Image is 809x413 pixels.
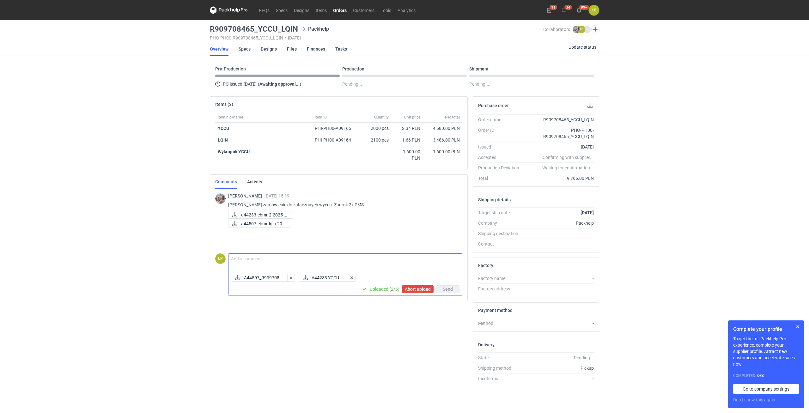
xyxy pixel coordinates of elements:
[402,285,434,293] button: Abort upload
[445,115,460,120] span: Net total
[574,5,584,15] button: 99+
[307,42,325,56] a: Finances
[524,375,594,382] div: -
[478,241,524,247] div: Contact
[559,5,569,15] button: 34
[478,175,524,181] div: Total
[350,6,378,14] a: Customers
[733,397,775,403] button: Don’t show this again
[524,365,594,371] div: Pickup
[478,275,524,282] div: Factory name
[215,253,226,264] figcaption: ŁP
[589,5,599,15] button: ŁP
[218,115,243,120] span: Item nickname
[312,274,344,281] span: A44233 YCCU 3...
[360,123,391,134] div: 2000 pcs
[524,275,594,282] div: -
[569,45,596,49] span: Update status
[581,210,594,215] strong: [DATE]
[330,6,350,14] a: Orders
[265,193,289,198] span: [DATE] 15:19
[478,365,524,371] div: Shipping method
[478,103,509,108] h2: Purchase order
[300,82,301,87] span: )
[394,125,420,131] div: 2.34 PLN
[241,211,288,218] span: a44233-cbmr-2-2025-1...
[215,253,226,264] div: Łukasz Postawa
[218,126,229,131] a: YCCU
[469,80,594,88] div: Pending...
[544,5,554,15] button: 11
[313,6,330,14] a: Items
[478,210,524,216] div: Target ship date
[425,137,460,143] div: 3 486.00 PLN
[210,42,228,56] a: Overview
[478,355,524,361] div: State
[524,127,594,140] div: PHO-PH00-R909708465_YCCU_LQIN
[291,6,313,14] a: Designs
[733,372,799,379] div: Completed:
[478,263,493,268] h2: Factory
[315,125,357,131] div: PHI-PH00-A09165
[210,35,543,40] div: PHO-PH00-R909708465_YCCU_LQIN [DATE]
[478,286,524,292] div: Factory address
[566,42,599,52] button: Update status
[394,149,420,161] div: 1 600.00 PLN
[478,154,524,161] div: Accepted
[591,25,599,33] button: Edit collaborators
[394,6,419,14] a: Analytics
[524,220,594,226] div: Packhelp
[583,26,591,33] figcaption: IK
[378,6,394,14] a: Tools
[258,82,259,87] span: (
[524,241,594,247] div: -
[273,6,291,14] a: Specs
[299,274,349,282] button: A44233 YCCU 3...
[478,127,524,140] div: Order ID
[244,274,283,281] span: A44507_R9097084...
[405,287,431,291] span: Abort upload
[218,137,228,143] a: LQIN
[228,220,291,228] div: a44507-cbmr-lqin-2025-10-02.pdf
[478,220,524,226] div: Company
[342,80,362,88] span: Pending...
[425,125,460,131] div: 4 680.00 PLN
[733,325,799,333] h1: Complete your profile
[578,26,585,33] figcaption: ŁP
[210,6,248,14] svg: Packhelp Pro
[215,102,233,107] h2: Items (3)
[757,373,764,378] strong: 6 / 8
[228,220,291,228] a: a44507-cbmr-lqin-202...
[228,211,291,219] div: a44233-cbmr-2-2025-10-03.pdf
[478,308,513,313] h2: Payment method
[228,193,265,198] span: [PERSON_NAME]
[543,27,570,32] span: Collaborators
[524,286,594,292] div: -
[239,42,251,56] a: Specs
[335,42,347,56] a: Tasks
[524,117,594,123] div: R909708465_YCCU_LQIN
[210,25,298,33] h3: R909708465_YCCU_LQIN
[301,25,329,33] div: Packhelp
[589,5,599,15] div: Łukasz Postawa
[733,336,799,367] p: To get the full Packhelp Pro experience, complete your supplier profile. Attract new customers an...
[436,285,459,293] button: Send
[573,26,580,33] img: Michał Palasek
[231,274,289,282] button: A44507_R9097084...
[586,102,594,109] button: Download PO
[478,144,524,150] div: Issued
[287,42,297,56] a: Files
[370,287,399,292] p: Uploaded (2/6)
[342,66,364,71] p: Production
[299,274,349,282] div: A44233 YCCU 304x189x76xE str wew.pdf
[360,134,391,146] div: 2100 pcs
[404,115,420,120] span: Unit price
[215,193,226,204] img: Michał Palasek
[524,175,594,181] div: 9 766.00 PLN
[228,211,293,219] a: a44233-cbmr-2-2025-1...
[315,115,327,120] span: Item ID
[543,155,594,160] em: Confirming with supplier...
[241,220,286,227] span: a44507-cbmr-lqin-202...
[285,35,286,40] span: •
